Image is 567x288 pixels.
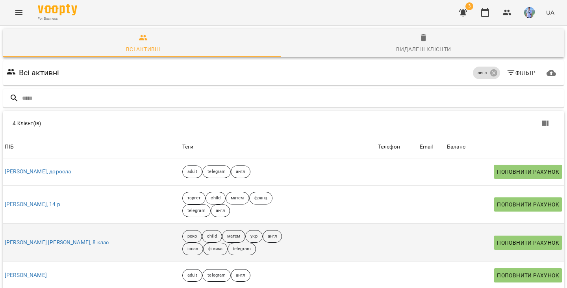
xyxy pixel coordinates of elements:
p: іспан [187,246,198,253]
div: франц [249,192,273,204]
a: [PERSON_NAME], 14 р [5,201,60,208]
div: фізика [203,243,228,255]
p: telegram [208,272,226,279]
p: child [207,233,217,240]
div: Sort [378,142,400,152]
div: англ [263,230,282,243]
div: Email [420,142,433,152]
div: англ [211,204,230,217]
span: Баланс [447,142,562,152]
div: англ [473,67,500,79]
span: Фільтр [506,68,536,78]
button: Показати колонки [535,114,554,133]
span: Поповнити рахунок [497,271,559,280]
div: Теги [182,142,375,152]
button: Фільтр [503,66,539,80]
p: telegram [233,246,251,253]
img: Voopty Logo [38,4,77,15]
div: Видалені клієнти [396,45,451,54]
button: Поповнити рахунок [494,165,562,179]
span: UA [546,8,554,17]
div: матем [222,230,246,243]
div: Sort [420,142,433,152]
div: англ [231,269,250,282]
button: UA [543,5,558,20]
div: Телефон [378,142,400,152]
p: adult [187,169,198,175]
p: adult [187,272,198,279]
a: [PERSON_NAME] [PERSON_NAME], 8 клас [5,239,109,247]
img: 6479dc16e25075498b0cc81aee822431.png [524,7,535,18]
div: таргет [182,192,206,204]
div: ПІБ [5,142,14,152]
div: child [202,230,222,243]
h6: Всі активні [19,67,59,79]
div: іспан [182,243,204,255]
p: фізика [208,246,222,253]
div: 4 Клієнт(ів) [13,119,288,127]
button: Поповнити рахунок [494,268,562,282]
p: англ [478,70,487,76]
p: англ [236,272,245,279]
div: telegram [228,243,256,255]
span: Email [420,142,444,152]
button: Поповнити рахунок [494,197,562,212]
span: 3 [465,2,473,10]
p: матем [227,233,241,240]
div: adult [182,165,203,178]
button: Menu [9,3,28,22]
p: child [211,195,220,202]
div: Всі активні [126,45,161,54]
div: укр [245,230,262,243]
span: Поповнити рахунок [497,167,559,177]
p: telegram [187,208,206,214]
div: Sort [447,142,465,152]
div: матем [226,192,249,204]
a: [PERSON_NAME], доросла [5,168,71,176]
button: Поповнити рахунок [494,236,562,250]
p: франц [254,195,268,202]
div: Баланс [447,142,465,152]
div: Table Toolbar [3,111,564,136]
p: матем [231,195,244,202]
div: telegram [182,204,211,217]
p: англ [236,169,245,175]
p: таргет [187,195,201,202]
div: англ [231,165,250,178]
p: telegram [208,169,226,175]
div: Sort [5,142,14,152]
span: Поповнити рахунок [497,200,559,209]
span: Телефон [378,142,417,152]
p: реко [187,233,197,240]
span: For Business [38,16,77,21]
p: укр [250,233,257,240]
a: [PERSON_NAME] [5,271,47,279]
span: ПІБ [5,142,179,152]
div: telegram [202,269,231,282]
p: англ [268,233,277,240]
div: child [206,192,226,204]
span: Поповнити рахунок [497,238,559,247]
div: реко [182,230,202,243]
div: adult [182,269,203,282]
p: англ [216,208,225,214]
div: telegram [202,165,231,178]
